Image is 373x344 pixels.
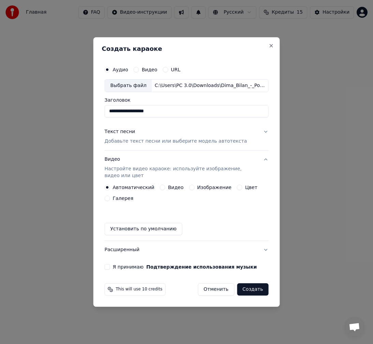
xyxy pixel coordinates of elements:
button: Создать [237,283,268,296]
p: Добавьте текст песни или выберите модель автотекста [105,138,247,145]
button: Отменить [198,283,234,296]
button: Расширенный [105,241,269,259]
label: URL [171,67,180,72]
label: Изображение [197,185,232,190]
label: Галерея [113,196,134,201]
label: Видео [168,185,184,190]
label: Аудио [113,67,128,72]
button: Установить по умолчанию [105,223,182,235]
button: ВидеоНастройте видео караоке: используйте изображение, видео или цвет [105,150,269,185]
div: C:\Users\PC 3.0\Downloads\Dima_Bilan_-_Poobeshhajj_79445252.mp3 [152,82,268,89]
label: Я принимаю [113,264,257,269]
p: Настройте видео караоке: используйте изображение, видео или цвет [105,166,258,179]
div: Выбрать файл [105,80,152,92]
label: Заголовок [105,98,269,102]
h2: Создать караоке [102,46,271,52]
label: Видео [142,67,158,72]
div: Видео [105,156,258,179]
button: Я принимаю [146,264,257,269]
div: ВидеоНастройте видео караоке: используйте изображение, видео или цвет [105,185,269,241]
span: This will use 10 credits [116,287,163,292]
div: Текст песни [105,128,135,135]
button: Текст песниДобавьте текст песни или выберите модель автотекста [105,123,269,150]
label: Цвет [245,185,257,190]
label: Автоматический [113,185,154,190]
